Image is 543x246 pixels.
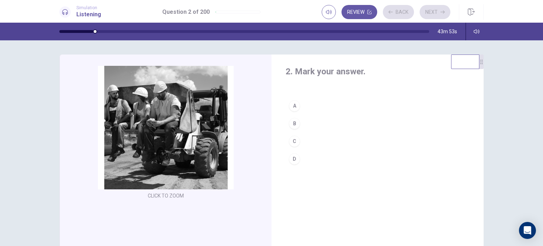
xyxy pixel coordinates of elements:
[286,115,469,132] button: B
[289,136,300,147] div: C
[289,118,300,129] div: B
[286,97,469,115] button: A
[286,132,469,150] button: C
[286,150,469,168] button: D
[289,153,300,165] div: D
[438,29,457,34] span: 43m 53s
[76,10,101,19] h1: Listening
[286,66,469,77] h4: 2. Mark your answer.
[341,5,377,19] button: Review
[76,5,101,10] span: Simulation
[162,8,210,16] h1: Question 2 of 200
[289,100,300,111] div: A
[519,222,536,239] div: Open Intercom Messenger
